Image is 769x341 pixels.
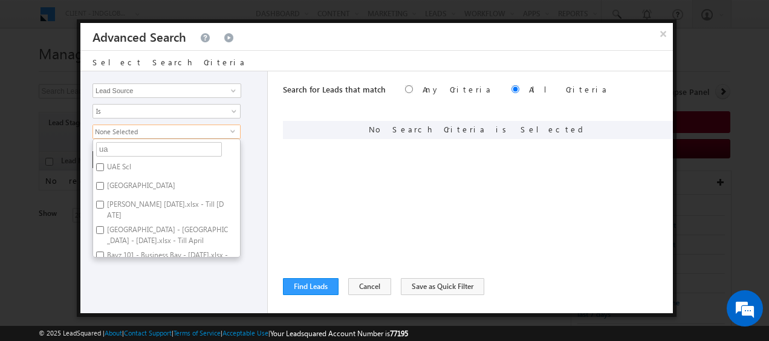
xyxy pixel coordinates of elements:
label: All Criteria [529,84,608,94]
label: [GEOGRAPHIC_DATA] - [GEOGRAPHIC_DATA] - [DATE].xlsx - Till April [93,222,240,248]
label: [GEOGRAPHIC_DATA] [93,178,187,197]
input: [GEOGRAPHIC_DATA] [96,182,104,190]
input: [PERSON_NAME] [DATE].xlsx - Till [DATE] [96,201,104,209]
h3: Advanced Search [92,23,186,50]
input: Bayz 101 - Business Bay - [DATE].xlsx - Till [DATE] [96,252,104,259]
label: Any Criteria [423,84,492,94]
a: About [105,329,122,337]
span: Your Leadsquared Account Number is [270,329,408,338]
span: None Selected [93,125,230,138]
input: [GEOGRAPHIC_DATA] - [GEOGRAPHIC_DATA] - [DATE].xlsx - Till April [96,226,104,234]
span: Select Search Criteria [92,57,246,67]
a: Acceptable Use [222,329,268,337]
span: Is [93,106,224,117]
button: Find Leads [283,278,339,295]
span: 77195 [390,329,408,338]
label: Bayz 101 - Business Bay - [DATE].xlsx - Till [DATE] [93,248,240,273]
a: Show All Items [224,85,239,97]
div: Minimize live chat window [198,6,227,35]
a: Contact Support [124,329,172,337]
input: Search [96,142,222,157]
a: Terms of Service [174,329,221,337]
label: UAE Scl [93,160,143,178]
img: d_60004797649_company_0_60004797649 [21,63,51,79]
div: Chat with us now [63,63,203,79]
label: [PERSON_NAME] [DATE].xlsx - Till [DATE] [93,197,240,222]
a: Is [92,104,241,119]
input: Type to Search [92,83,241,98]
span: © 2025 LeadSquared | | | | | [39,328,408,339]
div: No Search Criteria is Selected [283,121,673,139]
span: Search for Leads that match [283,84,386,94]
em: Start Chat [164,261,219,278]
div: None Selected [92,125,241,139]
input: UAE Scl [96,163,104,171]
span: select [230,128,240,134]
textarea: Type your message and hit 'Enter' [16,112,221,252]
button: Save as Quick Filter [401,278,484,295]
button: × [654,23,673,44]
button: Cancel [348,278,391,295]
